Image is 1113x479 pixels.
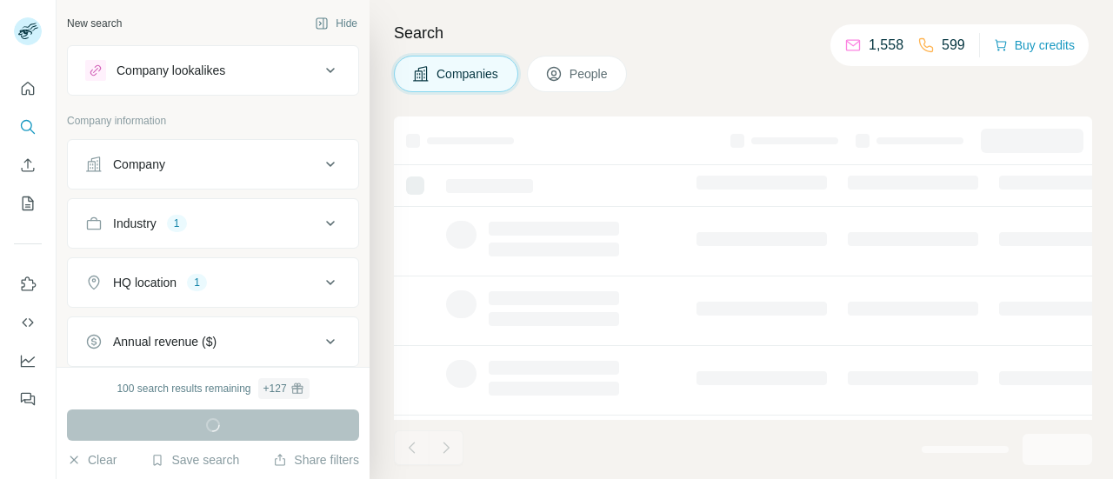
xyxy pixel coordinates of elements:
[303,10,370,37] button: Hide
[14,111,42,143] button: Search
[67,16,122,31] div: New search
[113,333,217,350] div: Annual revenue ($)
[394,21,1092,45] h4: Search
[117,62,225,79] div: Company lookalikes
[14,269,42,300] button: Use Surfe on LinkedIn
[167,216,187,231] div: 1
[113,274,177,291] div: HQ location
[68,321,358,363] button: Annual revenue ($)
[14,307,42,338] button: Use Surfe API
[437,65,500,83] span: Companies
[187,275,207,290] div: 1
[113,156,165,173] div: Company
[67,113,359,129] p: Company information
[994,33,1075,57] button: Buy credits
[68,203,358,244] button: Industry1
[67,451,117,469] button: Clear
[14,345,42,376] button: Dashboard
[14,150,42,181] button: Enrich CSV
[68,262,358,303] button: HQ location1
[869,35,903,56] p: 1,558
[68,143,358,185] button: Company
[117,378,309,399] div: 100 search results remaining
[113,215,157,232] div: Industry
[150,451,239,469] button: Save search
[273,451,359,469] button: Share filters
[570,65,610,83] span: People
[942,35,965,56] p: 599
[14,188,42,219] button: My lists
[68,50,358,91] button: Company lookalikes
[14,383,42,415] button: Feedback
[14,73,42,104] button: Quick start
[263,381,287,396] div: + 127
